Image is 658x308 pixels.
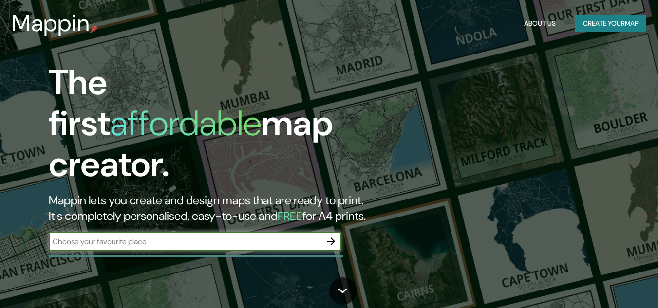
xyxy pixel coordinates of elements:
[90,25,98,33] img: mappin-pin
[575,15,646,33] button: Create yourmap
[520,15,560,33] button: About Us
[571,270,647,297] iframe: Help widget launcher
[49,62,378,193] h1: The first map creator.
[278,208,302,223] h5: FREE
[110,101,262,146] h1: affordable
[49,236,321,247] input: Choose your favourite place
[49,193,378,224] h2: Mappin lets you create and design maps that are ready to print. It's completely personalised, eas...
[12,10,90,37] h3: Mappin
